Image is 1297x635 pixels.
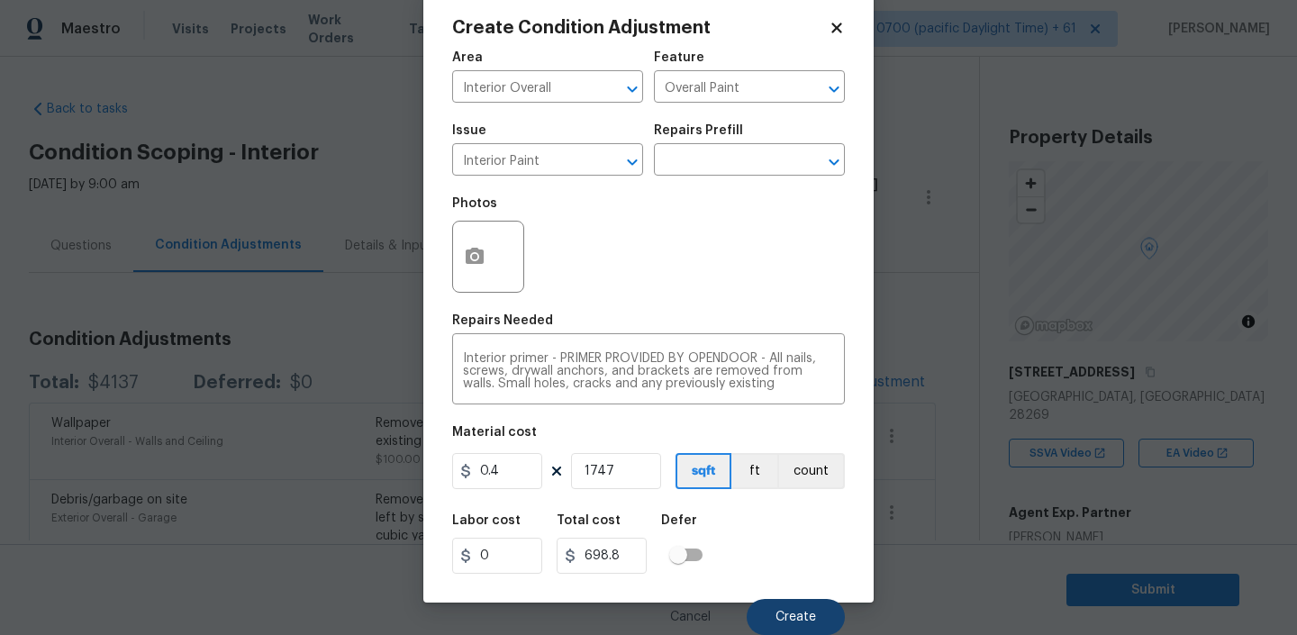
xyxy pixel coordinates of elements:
[452,197,497,210] h5: Photos
[821,77,847,102] button: Open
[641,599,739,635] button: Cancel
[661,514,697,527] h5: Defer
[821,150,847,175] button: Open
[654,51,704,64] h5: Feature
[452,314,553,327] h5: Repairs Needed
[731,453,777,489] button: ft
[670,611,711,624] span: Cancel
[463,352,834,390] textarea: Interior primer - PRIMER PROVIDED BY OPENDOOR - All nails, screws, drywall anchors, and brackets ...
[557,514,621,527] h5: Total cost
[747,599,845,635] button: Create
[654,124,743,137] h5: Repairs Prefill
[620,77,645,102] button: Open
[452,514,521,527] h5: Labor cost
[452,19,829,37] h2: Create Condition Adjustment
[452,124,486,137] h5: Issue
[452,426,537,439] h5: Material cost
[676,453,731,489] button: sqft
[620,150,645,175] button: Open
[452,51,483,64] h5: Area
[775,611,816,624] span: Create
[777,453,845,489] button: count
